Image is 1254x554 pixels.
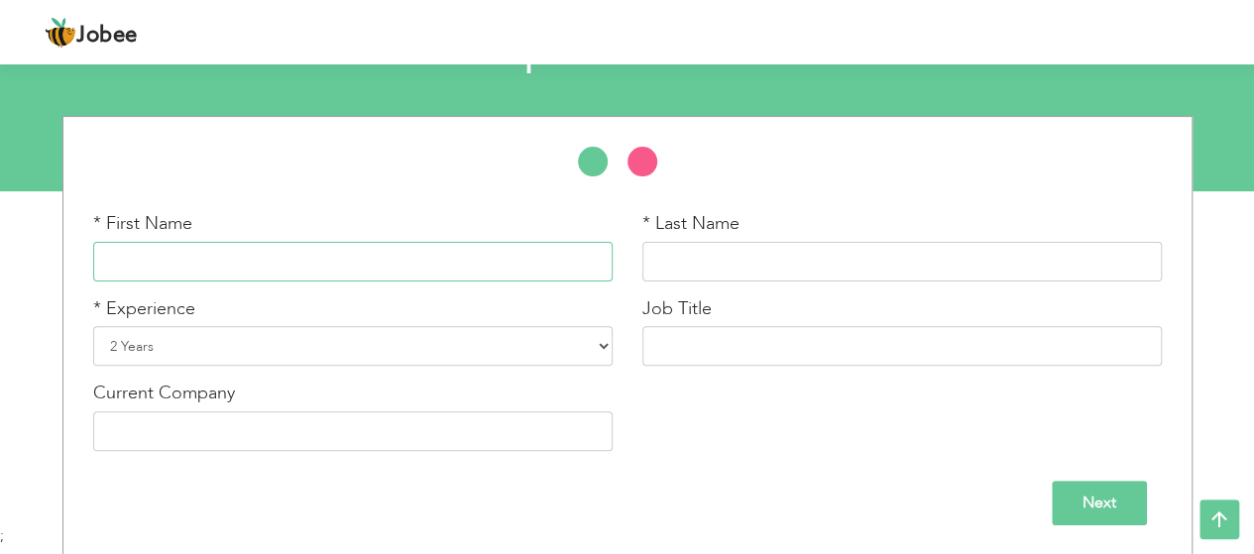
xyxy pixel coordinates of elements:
label: * Last Name [642,211,740,237]
label: Job Title [642,296,712,322]
label: * Experience [93,296,195,322]
h2: Step 1: The basics [171,25,1083,76]
label: * First Name [93,211,192,237]
img: jobee.io [45,17,76,49]
input: Next [1052,481,1147,525]
span: Jobee [76,25,138,47]
label: Current Company [93,381,235,406]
